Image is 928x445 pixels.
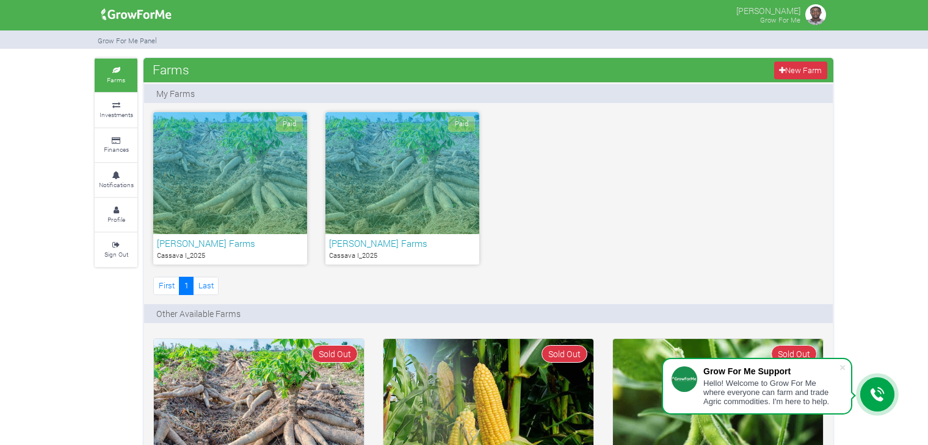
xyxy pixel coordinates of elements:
p: Other Available Farms [156,307,241,320]
small: Notifications [99,180,134,189]
a: First [153,277,179,294]
a: Notifications [95,163,137,197]
a: Investments [95,93,137,127]
span: Sold Out [312,345,358,363]
span: Paid [448,116,475,132]
div: Hello! Welcome to Grow For Me where everyone can farm and trade Agric commodities. I'm here to help. [703,379,839,406]
nav: Page Navigation [153,277,219,294]
a: Sign Out [95,233,137,266]
a: Paid [PERSON_NAME] Farms Cassava I_2025 [153,112,307,265]
span: Sold Out [771,345,817,363]
p: Cassava I_2025 [157,251,303,261]
small: Sign Out [104,250,128,258]
span: Sold Out [542,345,587,363]
small: Finances [104,145,129,154]
a: Last [193,277,219,294]
p: [PERSON_NAME] [736,2,800,17]
img: growforme image [97,2,176,27]
span: Paid [276,116,303,132]
h6: [PERSON_NAME] Farms [157,238,303,249]
a: Profile [95,198,137,232]
small: Farms [107,76,125,84]
small: Investments [100,110,133,119]
a: Finances [95,129,137,162]
div: Grow For Me Support [703,366,839,376]
a: Paid [PERSON_NAME] Farms Cassava I_2025 [325,112,479,265]
a: 1 [179,277,194,294]
a: New Farm [774,62,827,79]
span: Farms [150,57,192,82]
small: Grow For Me Panel [98,36,157,45]
h6: [PERSON_NAME] Farms [329,238,476,249]
p: My Farms [156,87,195,100]
img: growforme image [803,2,828,27]
p: Cassava I_2025 [329,251,476,261]
a: Farms [95,59,137,92]
small: Profile [107,215,125,224]
small: Grow For Me [760,15,800,24]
